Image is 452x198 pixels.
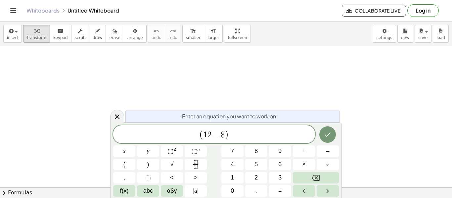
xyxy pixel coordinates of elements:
[224,25,250,43] button: fullscreen
[231,160,234,169] span: 4
[302,147,306,156] span: +
[278,173,282,182] span: 3
[168,148,173,154] span: ⬚
[145,173,151,182] span: ⬚
[245,172,267,183] button: 2
[293,159,315,170] button: Times
[123,147,126,156] span: x
[255,186,257,195] span: .
[418,35,428,40] span: save
[167,186,177,195] span: αβγ
[228,35,247,40] span: fullscreen
[245,145,267,157] button: 8
[293,172,339,183] button: Backspace
[319,126,336,143] button: Done
[170,160,174,169] span: √
[27,35,46,40] span: transform
[199,130,203,139] span: (
[269,145,291,157] button: 9
[193,186,199,195] span: a
[377,35,392,40] span: settings
[293,145,315,157] button: Plus
[123,173,125,182] span: ,
[137,159,159,170] button: )
[168,35,177,40] span: redo
[207,131,211,139] span: 2
[71,25,89,43] button: scrub
[75,35,86,40] span: scrub
[269,159,291,170] button: 6
[53,35,68,40] span: keypad
[50,25,71,43] button: keyboardkeypad
[397,25,413,43] button: new
[113,185,135,197] button: Functions
[185,145,207,157] button: Superscript
[161,159,183,170] button: Square root
[89,25,106,43] button: draw
[113,159,135,170] button: (
[170,173,174,182] span: <
[7,35,18,40] span: insert
[269,185,291,197] button: Equals
[193,187,195,194] span: |
[23,25,50,43] button: transform
[106,25,124,43] button: erase
[221,145,244,157] button: 7
[373,25,396,43] button: settings
[407,4,439,17] button: Log in
[93,35,103,40] span: draw
[401,35,409,40] span: new
[342,5,406,17] button: Collaborate Live
[254,173,258,182] span: 2
[152,35,161,40] span: undo
[173,147,176,152] sup: 2
[123,160,125,169] span: (
[120,186,129,195] span: f(x)
[245,159,267,170] button: 5
[436,35,445,40] span: load
[170,27,176,35] i: redo
[161,145,183,157] button: Squared
[143,186,153,195] span: abc
[109,35,120,40] span: erase
[147,147,150,156] span: y
[185,185,207,197] button: Absolute value
[182,112,278,120] span: Enter an equation you want to work on.
[137,172,159,183] button: Placeholder
[3,25,22,43] button: insert
[165,25,181,43] button: redoredo
[113,172,135,183] button: ,
[204,25,223,43] button: format_sizelarger
[254,147,258,156] span: 8
[161,172,183,183] button: Less than
[317,145,339,157] button: Minus
[221,159,244,170] button: 4
[210,27,216,35] i: format_size
[326,147,329,156] span: –
[147,160,149,169] span: )
[231,186,234,195] span: 0
[433,25,449,43] button: load
[197,187,199,194] span: |
[161,185,183,197] button: Greek alphabet
[124,25,147,43] button: arrange
[137,185,159,197] button: Alphabet
[192,148,198,154] span: ⬚
[221,172,244,183] button: 1
[293,185,315,197] button: Left arrow
[225,130,229,139] span: )
[182,25,204,43] button: format_sizesmaller
[231,147,234,156] span: 7
[207,35,219,40] span: larger
[347,8,400,14] span: Collaborate Live
[269,172,291,183] button: 3
[113,145,135,157] button: x
[211,131,221,139] span: −
[278,186,282,195] span: =
[127,35,143,40] span: arrange
[57,27,64,35] i: keyboard
[194,173,198,182] span: >
[317,185,339,197] button: Right arrow
[186,35,201,40] span: smaller
[326,160,330,169] span: ÷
